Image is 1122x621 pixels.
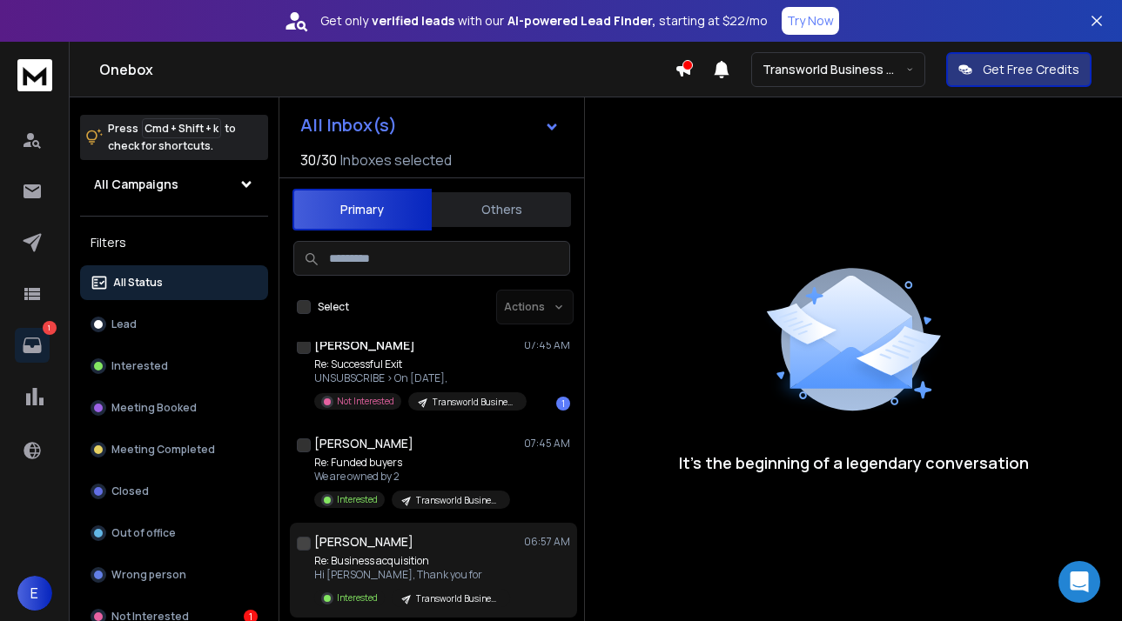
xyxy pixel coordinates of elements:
h1: [PERSON_NAME] [314,533,413,551]
p: Transworld Business Advisors of [GEOGRAPHIC_DATA] [763,61,906,78]
button: Try Now [782,7,839,35]
strong: verified leads [372,12,454,30]
button: Closed [80,474,268,509]
p: Get Free Credits [983,61,1079,78]
button: E [17,576,52,611]
p: Get only with our starting at $22/mo [320,12,768,30]
div: 1 [556,397,570,411]
h1: Onebox [99,59,675,80]
label: Select [318,300,349,314]
p: Meeting Booked [111,401,197,415]
p: It’s the beginning of a legendary conversation [679,451,1029,475]
p: Re: Successful Exit [314,357,523,371]
button: Others [432,190,571,229]
button: Get Free Credits [946,52,1092,87]
p: UNSUBSCRIBE > On [DATE], [314,371,523,385]
img: logo [17,59,52,91]
p: Transworld Business Advisors | [GEOGRAPHIC_DATA] [416,494,500,507]
p: All Status [113,276,163,290]
p: Not Interested [337,395,394,408]
p: Transworld Business Advisors | [GEOGRAPHIC_DATA] [416,592,500,605]
div: Open Intercom Messenger [1058,561,1100,603]
p: Out of office [111,526,176,540]
h1: [PERSON_NAME] [314,435,413,452]
p: 07:45 AM [524,338,570,352]
button: Out of office [80,516,268,551]
p: Re: Funded buyers [314,456,510,470]
a: 1 [15,328,50,363]
p: 07:45 AM [524,437,570,451]
p: Interested [111,359,168,373]
h1: All Campaigns [94,176,178,193]
p: Closed [111,484,149,498]
button: All Inbox(s) [286,108,574,143]
h1: [PERSON_NAME] [314,337,415,354]
p: Lead [111,317,137,331]
p: Press to check for shortcuts. [108,120,236,155]
p: Interested [337,591,378,604]
button: Primary [292,189,432,230]
h3: Inboxes selected [340,150,452,170]
p: 1 [43,321,57,335]
button: Wrong person [80,558,268,592]
span: 30 / 30 [300,150,337,170]
button: All Campaigns [80,167,268,202]
p: Meeting Completed [111,443,215,457]
p: Re: Business acquisition [314,554,510,568]
button: Lead [80,307,268,342]
p: Try Now [787,12,834,30]
p: 06:57 AM [524,535,570,549]
p: Hi [PERSON_NAME], Thank you for [314,568,510,582]
strong: AI-powered Lead Finder, [507,12,655,30]
button: All Status [80,265,268,300]
button: Interested [80,349,268,384]
p: Interested [337,493,378,506]
p: Wrong person [111,568,186,582]
p: We are owned by 2 [314,470,510,484]
button: Meeting Booked [80,391,268,425]
button: Meeting Completed [80,432,268,467]
h3: Filters [80,230,268,255]
span: Cmd + Shift + k [142,118,221,138]
p: Transworld Business Advisors | [GEOGRAPHIC_DATA] [433,396,516,409]
h1: All Inbox(s) [300,117,397,134]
